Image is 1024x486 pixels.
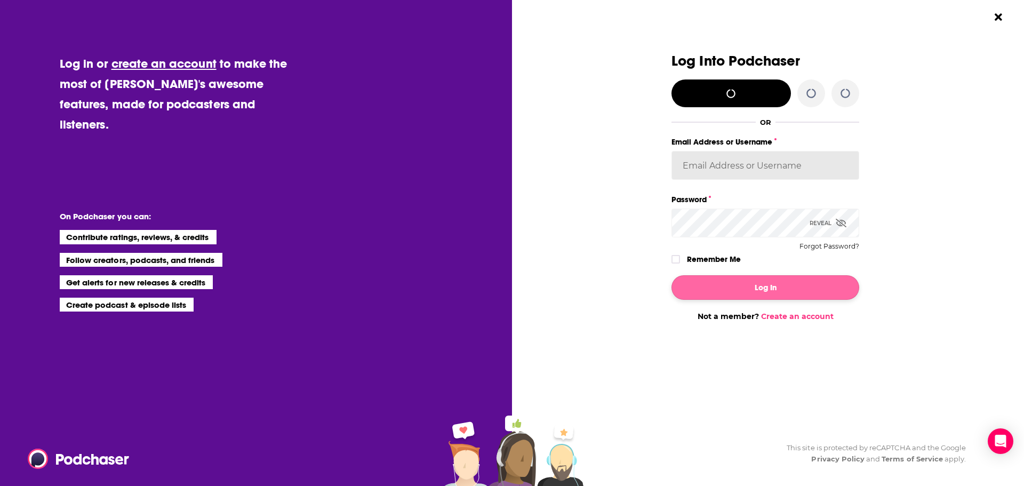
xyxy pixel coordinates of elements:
[761,312,834,321] a: Create an account
[60,298,194,312] li: Create podcast & episode lists
[760,118,771,126] div: OR
[882,455,943,463] a: Terms of Service
[687,252,741,266] label: Remember Me
[60,230,217,244] li: Contribute ratings, reviews, & credits
[28,449,122,469] a: Podchaser - Follow, Share and Rate Podcasts
[111,56,217,71] a: create an account
[778,442,966,465] div: This site is protected by reCAPTCHA and the Google and apply.
[28,449,130,469] img: Podchaser - Follow, Share and Rate Podcasts
[671,193,859,206] label: Password
[671,135,859,149] label: Email Address or Username
[988,428,1013,454] div: Open Intercom Messenger
[60,253,222,267] li: Follow creators, podcasts, and friends
[799,243,859,250] button: Forgot Password?
[988,7,1009,27] button: Close Button
[671,53,859,69] h3: Log Into Podchaser
[671,151,859,180] input: Email Address or Username
[60,211,273,221] li: On Podchaser you can:
[811,455,865,463] a: Privacy Policy
[60,275,213,289] li: Get alerts for new releases & credits
[671,312,859,321] div: Not a member?
[810,209,846,237] div: Reveal
[671,275,859,300] button: Log In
